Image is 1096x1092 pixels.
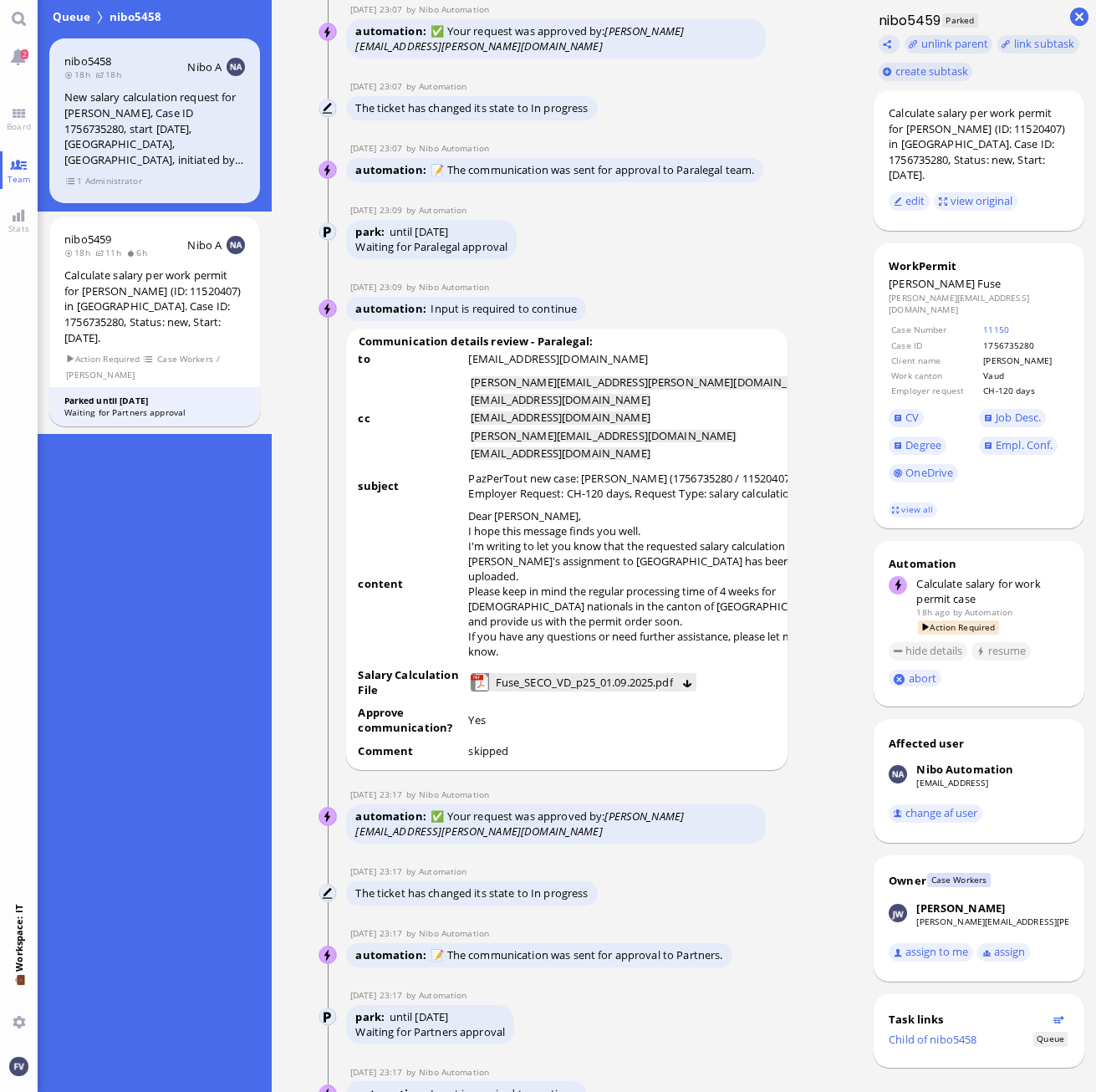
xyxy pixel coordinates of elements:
[1033,1032,1068,1046] span: Status
[13,17,409,35] p: Dear [PERSON_NAME],
[419,989,466,1001] span: automation@bluelakelegal.com
[419,80,466,92] span: automation@bluelakelegal.com
[406,281,420,293] span: by
[355,23,431,38] span: automation
[916,606,950,618] span: 18h ago
[227,58,245,76] img: NA
[84,174,142,188] span: Administrator
[471,394,650,407] li: [EMAIL_ADDRESS][DOMAIN_NAME]
[216,352,221,366] span: /
[492,673,675,691] a: View Fuse_SECO_VD_p25_01.09.2025.pdf
[889,436,946,455] a: Degree
[916,901,1005,916] div: [PERSON_NAME]
[996,410,1041,425] span: Job Desc.
[13,134,409,190] p: Please keep in mind the regular processing time of 4 weeks for [DEMOGRAPHIC_DATA] nationals in th...
[879,63,973,81] button: create subtask
[905,35,993,54] button: unlink parent
[187,59,222,74] span: Nibo A
[13,972,25,1009] span: 💼 Workspace: IT
[355,239,507,254] div: Waiting for Paralegal approval
[977,943,1030,962] button: assign
[406,788,420,800] span: by
[355,162,431,177] span: automation
[64,54,111,69] a: nibo5458
[682,676,693,687] button: Download Fuse_SECO_VD_p25_01.09.2025.pdf
[350,1066,406,1078] span: [DATE] 23:17
[471,411,650,425] li: [EMAIL_ADDRESS][DOMAIN_NAME]
[1053,1014,1064,1025] button: Show flow diagram
[350,204,406,216] span: [DATE] 23:09
[419,142,489,154] span: automation@nibo.ai
[319,808,338,826] img: Nibo Automation
[350,989,406,1001] span: [DATE] 23:17
[66,174,83,188] span: view 1 items
[357,742,466,764] td: Comment
[406,927,420,939] span: by
[357,704,466,741] td: Approve communication?
[355,301,431,316] span: automation
[350,788,406,800] span: [DATE] 23:17
[982,339,1068,352] td: 1756735280
[977,276,1002,291] span: Fuse
[357,350,466,372] td: to
[471,673,489,691] img: Fuse_SECO_VD_p25_01.09.2025.pdf
[982,369,1068,382] td: Vaud
[996,437,1053,452] span: Empl. Conf.
[157,352,214,366] span: Case Workers
[319,100,338,118] img: Automation
[889,1032,976,1047] a: Child of nibo5458
[419,1066,489,1078] span: automation@nibo.ai
[471,376,822,390] li: [PERSON_NAME][EMAIL_ADDRESS][PERSON_NAME][DOMAIN_NAME]
[21,49,28,59] span: 2
[419,204,466,216] span: automation@bluelakelegal.com
[319,885,338,903] img: Automation
[355,809,684,839] i: [PERSON_NAME][EMAIL_ADDRESS][PERSON_NAME][DOMAIN_NAME]
[64,247,95,258] span: 18h
[126,247,152,258] span: 6h
[982,354,1068,367] td: [PERSON_NAME]
[355,885,588,901] span: The ticket has changed its state to In progress
[357,470,466,507] td: subject
[64,69,95,80] span: 18h
[64,232,111,247] a: nibo5459
[319,23,338,42] img: Nibo Automation
[357,666,466,703] td: Salary Calculation File
[350,865,406,877] span: [DATE] 23:17
[355,1024,505,1039] div: Waiting for Partners approval
[889,736,964,751] div: Affected user
[982,384,1068,397] td: CH-120 days
[916,762,1013,777] div: Nibo Automation
[95,247,126,258] span: 11h
[979,409,1046,427] a: Job Desc.
[415,1009,448,1024] span: [DATE]
[64,395,246,407] div: Parked until [DATE]
[889,904,907,922] img: Jakob Wendel
[106,8,165,25] span: nibo5458
[953,606,962,618] span: by
[889,943,973,962] button: assign to me
[13,47,409,122] p: I hope this message finds you well. I'm writing to let you know that the requested salary calcula...
[431,947,722,962] span: 📝 The communication was sent for approval to Partners.
[905,410,919,425] span: CV
[879,35,900,54] button: Copy ticket nibo5459 link to clipboard
[468,351,648,366] runbook-parameter-view: [EMAIL_ADDRESS][DOMAIN_NAME]
[187,237,222,253] span: Nibo A
[971,642,1031,661] button: resume
[468,629,824,659] p: If you have any questions or need further assistance, please let me know.
[471,430,736,443] li: [PERSON_NAME][EMAIL_ADDRESS][DOMAIN_NAME]
[890,323,981,336] td: Case Number
[890,384,981,397] td: Employer request
[468,712,485,727] span: Yes
[350,80,406,92] span: [DATE] 23:07
[406,3,420,15] span: by
[965,606,1012,618] span: automation@bluelakelegal.com
[889,670,941,687] button: abort
[890,339,981,352] td: Case ID
[49,8,94,25] span: Queue
[4,222,33,234] span: Stats
[406,142,420,154] span: by
[406,204,420,216] span: by
[471,447,650,461] li: [EMAIL_ADDRESS][DOMAIN_NAME]
[227,236,245,254] img: NA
